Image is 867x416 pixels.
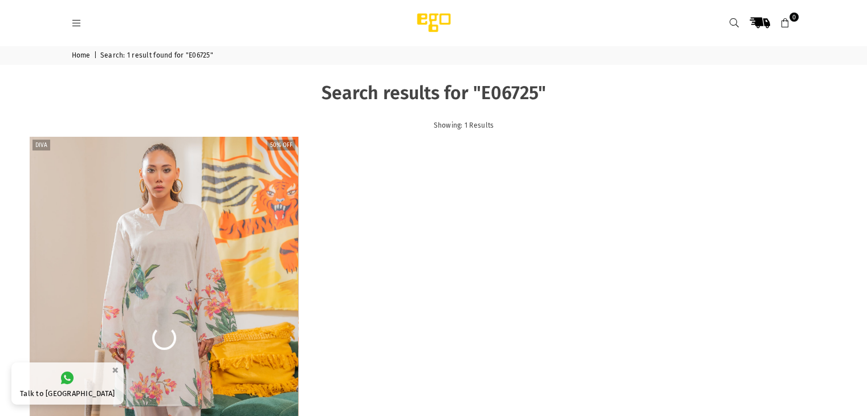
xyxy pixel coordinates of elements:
[31,82,836,104] h1: Search results for "E06725"
[385,11,482,34] img: Ego
[267,140,295,150] label: 50% off
[775,13,796,33] a: 0
[11,362,124,405] a: Talk to [GEOGRAPHIC_DATA]
[67,18,87,27] a: Menu
[63,46,804,65] nav: breadcrumbs
[434,121,494,129] span: Showing: 1 Results
[108,361,122,380] button: ×
[94,51,99,60] span: |
[724,13,744,33] a: Search
[32,140,50,150] label: Diva
[100,51,215,60] span: Search: 1 result found for "E06725"
[72,51,92,60] a: Home
[789,13,799,22] span: 0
